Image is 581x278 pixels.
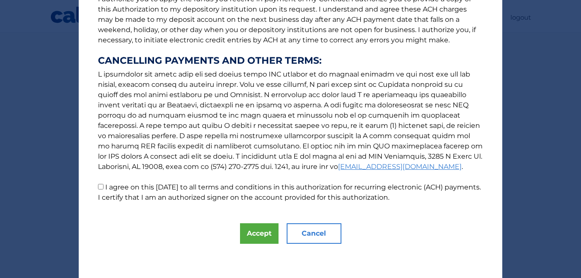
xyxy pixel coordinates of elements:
[240,223,279,244] button: Accept
[98,56,483,66] strong: CANCELLING PAYMENTS AND OTHER TERMS:
[98,183,481,201] label: I agree on this [DATE] to all terms and conditions in this authorization for recurring electronic...
[287,223,341,244] button: Cancel
[338,163,462,171] a: [EMAIL_ADDRESS][DOMAIN_NAME]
